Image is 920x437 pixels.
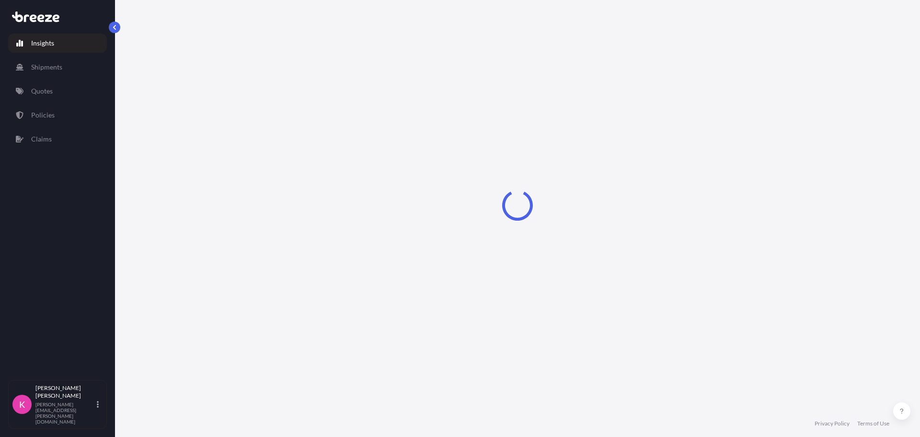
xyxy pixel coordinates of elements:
p: Quotes [31,86,53,96]
a: Shipments [8,58,107,77]
p: [PERSON_NAME][EMAIL_ADDRESS][PERSON_NAME][DOMAIN_NAME] [35,402,95,425]
p: [PERSON_NAME] [PERSON_NAME] [35,384,95,400]
span: K [19,400,25,409]
p: Insights [31,38,54,48]
a: Insights [8,34,107,53]
a: Policies [8,106,107,125]
a: Quotes [8,82,107,101]
a: Claims [8,130,107,149]
p: Claims [31,134,52,144]
a: Terms of Use [857,420,889,427]
p: Shipments [31,62,62,72]
a: Privacy Policy [815,420,850,427]
p: Policies [31,110,55,120]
